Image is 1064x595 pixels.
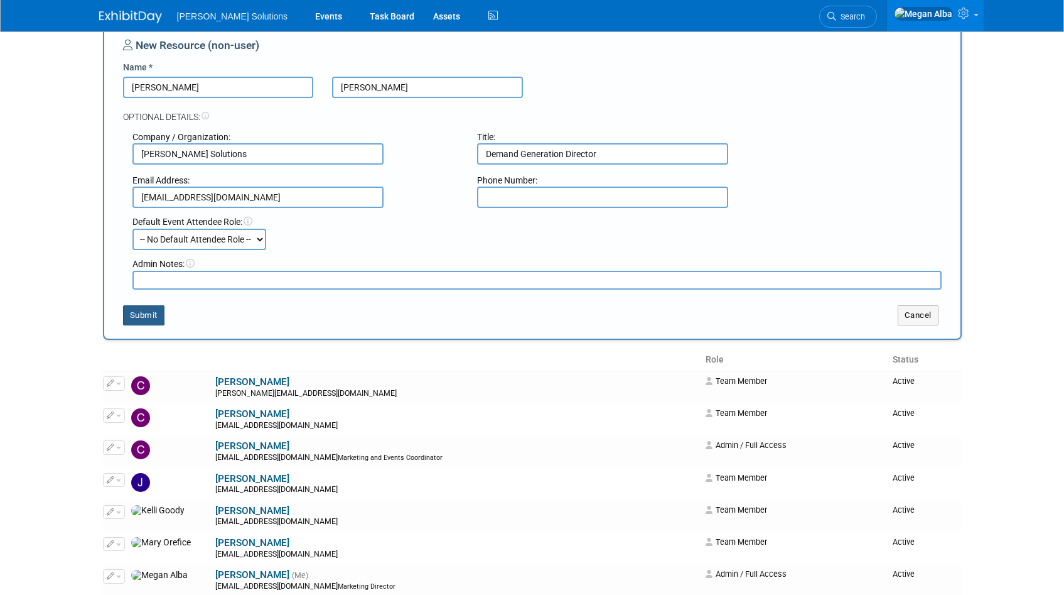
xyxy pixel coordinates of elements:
[132,216,942,228] div: Default Event Attendee Role:
[215,582,697,592] div: [EMAIL_ADDRESS][DOMAIN_NAME]
[893,440,915,450] span: Active
[131,473,150,492] img: Jadie Gamble
[131,408,150,427] img: Christopher Grady
[131,570,188,581] img: Megan Alba
[123,305,164,325] button: Submit
[819,6,877,28] a: Search
[131,505,185,516] img: Kelli Goody
[123,77,314,98] input: First Name
[894,7,953,21] img: Megan Alba
[215,421,697,431] div: [EMAIL_ADDRESS][DOMAIN_NAME]
[123,61,153,74] label: Name *
[132,174,459,187] div: Email Address:
[477,131,803,143] div: Title:
[215,440,289,452] a: [PERSON_NAME]
[898,305,938,325] button: Cancel
[123,98,942,123] div: Optional Details:
[215,517,697,527] div: [EMAIL_ADDRESS][DOMAIN_NAME]
[701,349,888,371] th: Role
[893,408,915,418] span: Active
[893,505,915,515] span: Active
[888,349,961,371] th: Status
[706,473,767,483] span: Team Member
[215,389,697,399] div: [PERSON_NAME][EMAIL_ADDRESS][DOMAIN_NAME]
[215,453,697,463] div: [EMAIL_ADDRESS][DOMAIN_NAME]
[215,537,289,549] a: [PERSON_NAME]
[706,569,787,579] span: Admin / Full Access
[215,505,289,516] a: [PERSON_NAME]
[215,408,289,420] a: [PERSON_NAME]
[893,473,915,483] span: Active
[131,376,150,395] img: Cameron Sigurdson
[338,582,395,591] span: Marketing Director
[215,473,289,484] a: [PERSON_NAME]
[215,376,289,388] a: [PERSON_NAME]
[215,550,697,560] div: [EMAIL_ADDRESS][DOMAIN_NAME]
[706,408,767,418] span: Team Member
[99,11,162,23] img: ExhibitDay
[706,376,767,386] span: Team Member
[132,258,942,270] div: Admin Notes:
[131,537,191,549] img: Mary Orefice
[215,485,697,495] div: [EMAIL_ADDRESS][DOMAIN_NAME]
[215,569,289,581] a: [PERSON_NAME]
[893,569,915,579] span: Active
[706,440,787,450] span: Admin / Full Access
[123,38,942,61] div: New Resource (non-user)
[292,571,308,580] span: (Me)
[893,537,915,547] span: Active
[706,537,767,547] span: Team Member
[893,376,915,386] span: Active
[332,77,523,98] input: Last Name
[836,12,865,21] span: Search
[131,440,150,459] img: Corey French
[477,174,803,187] div: Phone Number:
[132,131,459,143] div: Company / Organization:
[338,454,443,462] span: Marketing and Events Coordinator
[177,11,288,21] span: [PERSON_NAME] Solutions
[706,505,767,515] span: Team Member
